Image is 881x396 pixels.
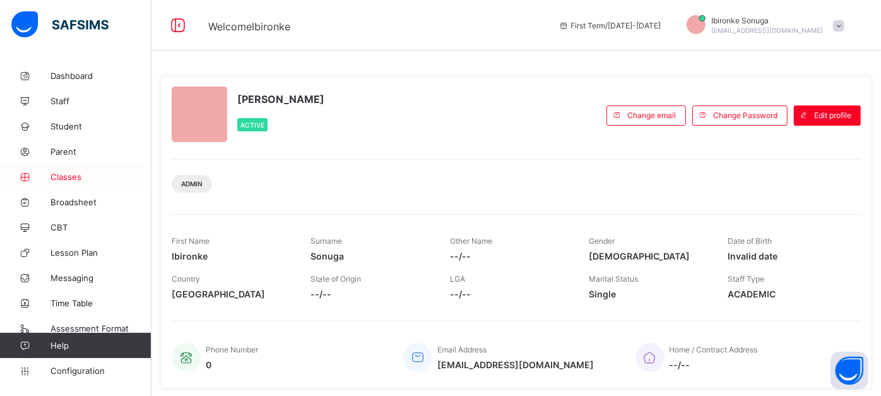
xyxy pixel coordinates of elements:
[559,21,661,30] span: session/term information
[450,251,570,261] span: --/--
[50,366,151,376] span: Configuration
[50,71,151,81] span: Dashboard
[310,274,361,284] span: State of Origin
[589,236,615,246] span: Gender
[589,251,709,261] span: [DEMOGRAPHIC_DATA]
[310,236,342,246] span: Surname
[713,111,778,120] span: Change Password
[627,111,676,120] span: Change email
[50,121,151,131] span: Student
[310,251,430,261] span: Sonuga
[670,345,758,354] span: Home / Contract Address
[172,274,200,284] span: Country
[450,289,570,299] span: --/--
[728,289,848,299] span: ACADEMIC
[237,93,324,105] span: [PERSON_NAME]
[50,222,151,232] span: CBT
[208,20,290,33] span: Welcome Ibironke
[310,289,430,299] span: --/--
[728,251,848,261] span: Invalid date
[50,96,151,106] span: Staff
[728,236,772,246] span: Date of Birth
[172,236,210,246] span: First Name
[50,197,151,207] span: Broadsheet
[437,359,594,370] span: [EMAIL_ADDRESS][DOMAIN_NAME]
[670,359,758,370] span: --/--
[712,27,824,34] span: [EMAIL_ADDRESS][DOMAIN_NAME]
[206,345,258,354] span: Phone Number
[712,16,824,25] span: Ibironke Sonuga
[674,15,851,36] div: IbironkeSonuga
[50,340,151,351] span: Help
[589,274,638,284] span: Marital Status
[831,352,868,390] button: Open asap
[728,274,765,284] span: Staff Type
[437,345,487,354] span: Email Address
[50,248,151,258] span: Lesson Plan
[50,172,151,182] span: Classes
[11,11,109,38] img: safsims
[240,121,264,129] span: Active
[181,180,203,188] span: Admin
[172,289,292,299] span: [GEOGRAPHIC_DATA]
[450,236,492,246] span: Other Name
[814,111,851,120] span: Edit profile
[172,251,292,261] span: Ibironke
[50,323,151,333] span: Assessment Format
[589,289,709,299] span: Single
[206,359,258,370] span: 0
[50,298,151,308] span: Time Table
[50,273,151,283] span: Messaging
[450,274,465,284] span: LGA
[50,147,151,157] span: Parent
